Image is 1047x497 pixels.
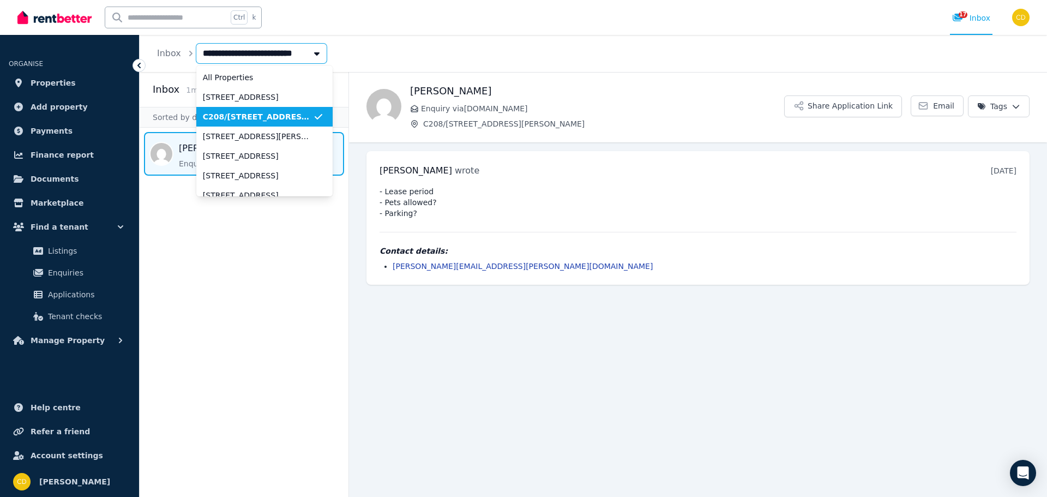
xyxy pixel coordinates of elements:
[31,425,90,438] span: Refer a friend
[31,148,94,161] span: Finance report
[13,306,126,327] a: Tenant checks
[140,128,348,180] nav: Message list
[9,60,43,68] span: ORGANISE
[13,284,126,306] a: Applications
[9,168,130,190] a: Documents
[455,165,479,176] span: wrote
[17,9,92,26] img: RentBetter
[9,397,130,418] a: Help centre
[203,72,313,83] span: All Properties
[380,165,452,176] span: [PERSON_NAME]
[9,192,130,214] a: Marketplace
[203,111,313,122] span: C208/[STREET_ADDRESS][PERSON_NAME]
[366,89,401,124] img: Jessica
[48,266,122,279] span: Enquiries
[1010,460,1036,486] div: Open Intercom Messenger
[393,262,653,271] a: [PERSON_NAME][EMAIL_ADDRESS][PERSON_NAME][DOMAIN_NAME]
[48,310,122,323] span: Tenant checks
[13,262,126,284] a: Enquiries
[231,10,248,25] span: Ctrl
[31,334,105,347] span: Manage Property
[48,288,122,301] span: Applications
[31,172,79,185] span: Documents
[1012,9,1030,26] img: Chris Dimitropoulos
[186,86,225,94] span: 1 message
[140,35,340,72] nav: Breadcrumb
[9,144,130,166] a: Finance report
[31,401,81,414] span: Help centre
[39,475,110,488] span: [PERSON_NAME]
[203,131,313,142] span: [STREET_ADDRESS][PERSON_NAME][PERSON_NAME]
[9,330,130,351] button: Manage Property
[410,83,784,99] h1: [PERSON_NAME]
[153,82,179,97] h2: Inbox
[31,76,76,89] span: Properties
[977,101,1007,112] span: Tags
[31,124,73,137] span: Payments
[952,13,990,23] div: Inbox
[9,72,130,94] a: Properties
[380,186,1016,219] pre: - Lease period - Pets allowed? - Parking?
[203,170,313,181] span: [STREET_ADDRESS]
[31,100,88,113] span: Add property
[48,244,122,258] span: Listings
[9,120,130,142] a: Payments
[380,245,1016,256] h4: Contact details:
[9,96,130,118] a: Add property
[933,100,954,111] span: Email
[991,166,1016,175] time: [DATE]
[13,473,31,490] img: Chris Dimitropoulos
[421,103,784,114] span: Enquiry via [DOMAIN_NAME]
[9,421,130,442] a: Refer a friend
[9,216,130,238] button: Find a tenant
[959,11,967,18] span: 17
[31,449,103,462] span: Account settings
[31,220,88,233] span: Find a tenant
[140,107,348,128] div: Sorted by date
[179,142,331,169] a: [PERSON_NAME][DATE]Enquiry:C208/[STREET_ADDRESS][PERSON_NAME].
[968,95,1030,117] button: Tags
[13,240,126,262] a: Listings
[784,95,902,117] button: Share Application Link
[157,48,181,58] a: Inbox
[203,92,313,103] span: [STREET_ADDRESS]
[911,95,964,116] a: Email
[203,190,313,201] span: [STREET_ADDRESS]
[9,445,130,466] a: Account settings
[31,196,83,209] span: Marketplace
[203,151,313,161] span: [STREET_ADDRESS]
[252,13,256,22] span: k
[423,118,784,129] span: C208/[STREET_ADDRESS][PERSON_NAME]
